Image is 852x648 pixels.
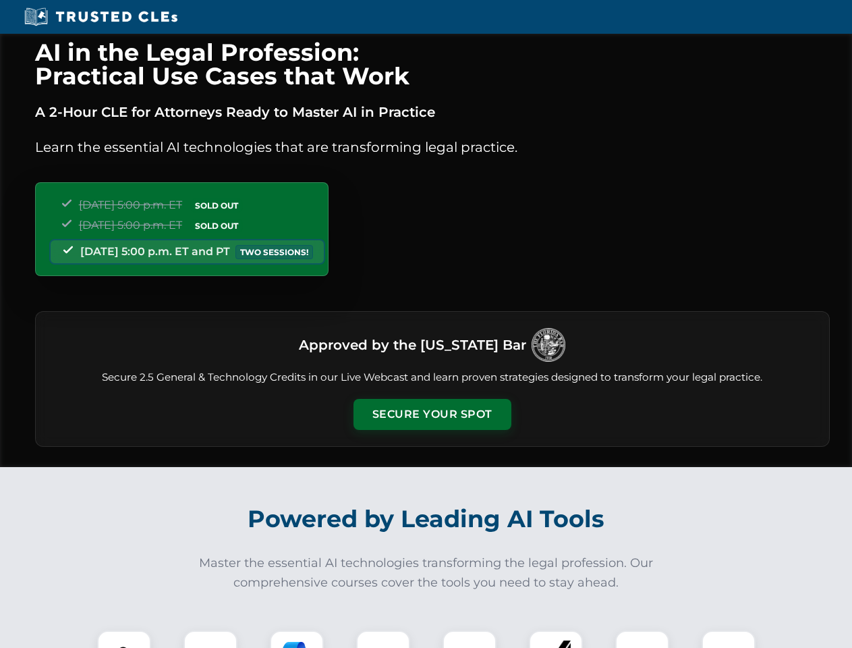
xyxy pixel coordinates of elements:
p: A 2-Hour CLE for Attorneys Ready to Master AI in Practice [35,101,830,123]
span: SOLD OUT [190,219,243,233]
span: [DATE] 5:00 p.m. ET [79,198,182,211]
span: [DATE] 5:00 p.m. ET [79,219,182,232]
p: Learn the essential AI technologies that are transforming legal practice. [35,136,830,158]
h2: Powered by Leading AI Tools [53,495,800,543]
img: Logo [532,328,565,362]
button: Secure Your Spot [353,399,511,430]
img: Trusted CLEs [20,7,181,27]
p: Master the essential AI technologies transforming the legal profession. Our comprehensive courses... [190,553,662,593]
span: SOLD OUT [190,198,243,213]
h1: AI in the Legal Profession: Practical Use Cases that Work [35,40,830,88]
h3: Approved by the [US_STATE] Bar [299,333,526,357]
p: Secure 2.5 General & Technology Credits in our Live Webcast and learn proven strategies designed ... [52,370,813,385]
